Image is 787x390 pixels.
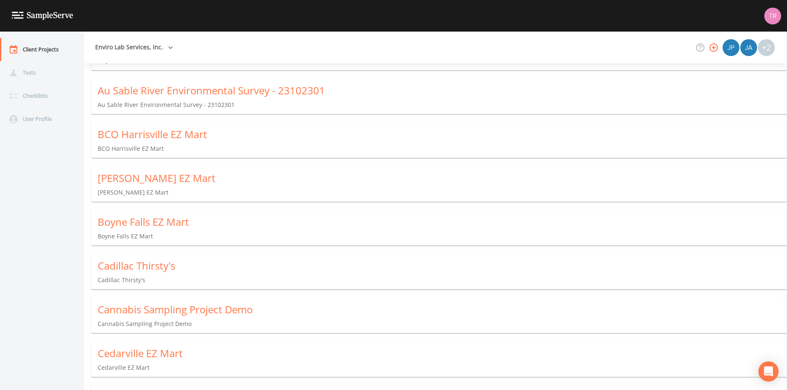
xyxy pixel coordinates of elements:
[12,12,73,20] img: logo
[740,39,758,56] div: Jack
[764,8,781,24] img: 939099765a07141c2f55256aeaad4ea5
[98,259,787,272] div: Cadillac Thirsty's
[98,232,787,240] p: Boyne Falls EZ Mart
[723,39,739,56] img: 41241ef155101aa6d92a04480b0d0000
[98,363,787,372] p: Cedarville EZ Mart
[98,101,787,109] p: Au Sable River Environmental Survey - 23102301
[98,320,787,328] p: Cannabis Sampling Project Demo
[98,128,787,141] div: BCO Harrisville EZ Mart
[98,347,787,360] div: Cedarville EZ Mart
[98,303,787,316] div: Cannabis Sampling Project Demo
[740,39,757,56] img: 9bdbef966646a2a6dd42c1e55553a562
[98,144,787,153] p: BCO Harrisville EZ Mart
[98,276,787,284] p: Cadillac Thirsty's
[722,39,740,56] div: Joshua gere Paul
[758,39,775,56] div: +2
[98,215,787,229] div: Boyne Falls EZ Mart
[758,361,779,382] div: Open Intercom Messenger
[98,171,787,185] div: [PERSON_NAME] EZ Mart
[98,188,787,197] p: [PERSON_NAME] EZ Mart
[92,40,176,55] button: Enviro Lab Services, Inc.
[98,84,787,97] div: Au Sable River Environmental Survey - 23102301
